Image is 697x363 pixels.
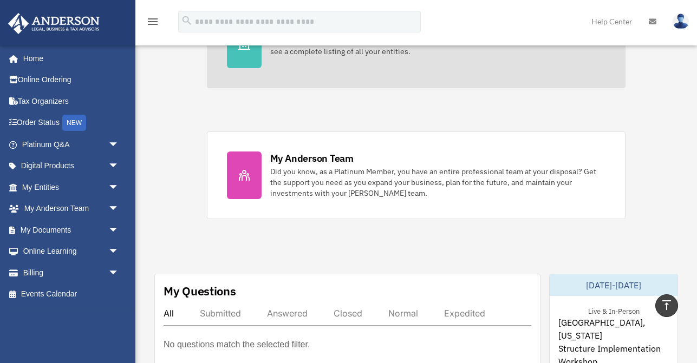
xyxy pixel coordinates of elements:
img: User Pic [673,14,689,29]
a: menu [146,19,159,28]
span: arrow_drop_down [108,219,130,241]
span: arrow_drop_down [108,262,130,284]
a: Digital Productsarrow_drop_down [8,155,135,177]
a: Online Learningarrow_drop_down [8,241,135,262]
a: My Anderson Team Did you know, as a Platinum Member, you have an entire professional team at your... [207,131,626,219]
a: My Documentsarrow_drop_down [8,219,135,241]
div: Submitted [200,308,241,319]
span: arrow_drop_down [108,198,130,220]
a: My Entitiesarrow_drop_down [8,176,135,198]
div: Closed [334,308,362,319]
a: Platinum Q&Aarrow_drop_down [8,134,135,155]
span: [GEOGRAPHIC_DATA], [US_STATE] [558,316,669,342]
div: Did you know, as a Platinum Member, you have an entire professional team at your disposal? Get th... [270,166,606,199]
span: arrow_drop_down [108,176,130,199]
div: My Questions [164,283,236,299]
span: arrow_drop_down [108,134,130,156]
a: Online Ordering [8,69,135,91]
a: vertical_align_top [655,294,678,317]
i: vertical_align_top [660,299,673,312]
p: No questions match the selected filter. [164,337,310,352]
div: My Anderson Team [270,151,354,165]
span: arrow_drop_down [108,241,130,263]
div: Expedited [444,308,485,319]
div: Answered [267,308,308,319]
i: menu [146,15,159,28]
a: Events Calendar [8,283,135,305]
a: Billingarrow_drop_down [8,262,135,283]
div: NEW [62,115,86,131]
a: Home [8,48,130,69]
img: Anderson Advisors Platinum Portal [5,13,103,34]
div: Normal [388,308,418,319]
span: arrow_drop_down [108,155,130,177]
div: All [164,308,174,319]
a: Order StatusNEW [8,112,135,134]
a: My Anderson Teamarrow_drop_down [8,198,135,220]
a: Tax Organizers [8,90,135,112]
div: Looking for an EIN, want to make an update to an entity, or sign up for a bank account? Click her... [270,35,606,57]
div: [DATE]-[DATE] [550,274,678,296]
div: Live & In-Person [579,305,648,316]
i: search [181,15,193,27]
